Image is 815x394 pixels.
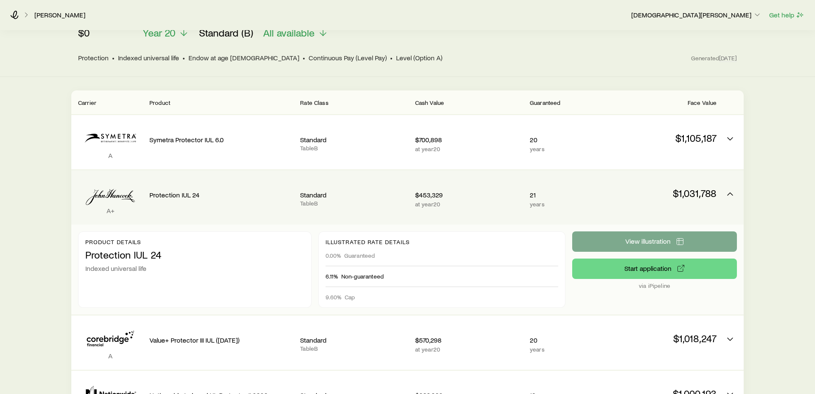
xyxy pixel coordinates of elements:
p: 20 [530,336,602,344]
span: Protection [78,53,109,62]
span: 9.60% [326,294,341,301]
button: Get help [769,10,805,20]
span: • [303,53,305,62]
p: $1,018,247 [609,332,717,344]
a: [PERSON_NAME] [34,11,86,19]
p: Product details [85,239,304,245]
span: Guaranteed [344,252,375,259]
span: Cash Value [415,99,444,106]
p: Illustrated rate details [326,239,558,245]
p: Table B [300,200,408,207]
p: A+ [78,206,143,215]
p: years [530,346,602,353]
button: View illustration [572,231,737,252]
p: $0 [78,27,129,39]
p: Protection IUL 24 [149,191,293,199]
span: Product [149,99,170,106]
p: Standard [300,135,408,144]
p: $570,298 [415,336,523,344]
button: via iPipeline [572,259,737,279]
p: years [530,146,602,152]
p: Indexed universal life [85,264,304,273]
span: View illustration [625,238,671,245]
p: at year 20 [415,201,523,208]
p: $453,329 [415,191,523,199]
span: Indexed universal life [118,53,179,62]
span: • [183,53,185,62]
span: 0.00% [326,252,341,259]
p: Symetra Protector IUL 6.0 [149,135,293,144]
p: 21 [530,191,602,199]
span: Non-guaranteed [341,273,384,280]
p: A [78,151,143,160]
span: Guaranteed [530,99,561,106]
span: • [112,53,115,62]
span: Continuous Pay (Level Pay) [309,53,387,62]
p: Table B [300,345,408,352]
p: $1,105,187 [609,132,717,144]
p: Table B [300,145,408,152]
p: at year 20 [415,346,523,353]
span: Cap [345,294,355,301]
span: [DATE] [719,54,737,62]
span: Endow at age [DEMOGRAPHIC_DATA] [188,53,299,62]
button: [DEMOGRAPHIC_DATA][PERSON_NAME] [631,10,762,20]
span: Rate Class [300,99,329,106]
p: A [78,352,143,360]
span: 6.11% [326,273,338,280]
span: Level (Option A) [396,53,442,62]
p: years [530,201,602,208]
p: Standard [300,191,408,199]
p: Standard [300,336,408,344]
p: 20 [530,135,602,144]
span: All available [263,27,315,39]
p: $1,031,788 [609,187,717,199]
p: via iPipeline [572,282,737,289]
span: Generated [691,54,737,62]
span: Year 20 [143,27,175,39]
span: Face Value [688,99,717,106]
p: Value+ Protector III IUL ([DATE]) [149,336,293,344]
span: Carrier [78,99,96,106]
p: [DEMOGRAPHIC_DATA][PERSON_NAME] [631,11,762,19]
span: • [390,53,393,62]
span: Standard (B) [199,27,253,39]
p: Protection IUL 24 [85,249,304,261]
p: at year 20 [415,146,523,152]
p: $700,898 [415,135,523,144]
